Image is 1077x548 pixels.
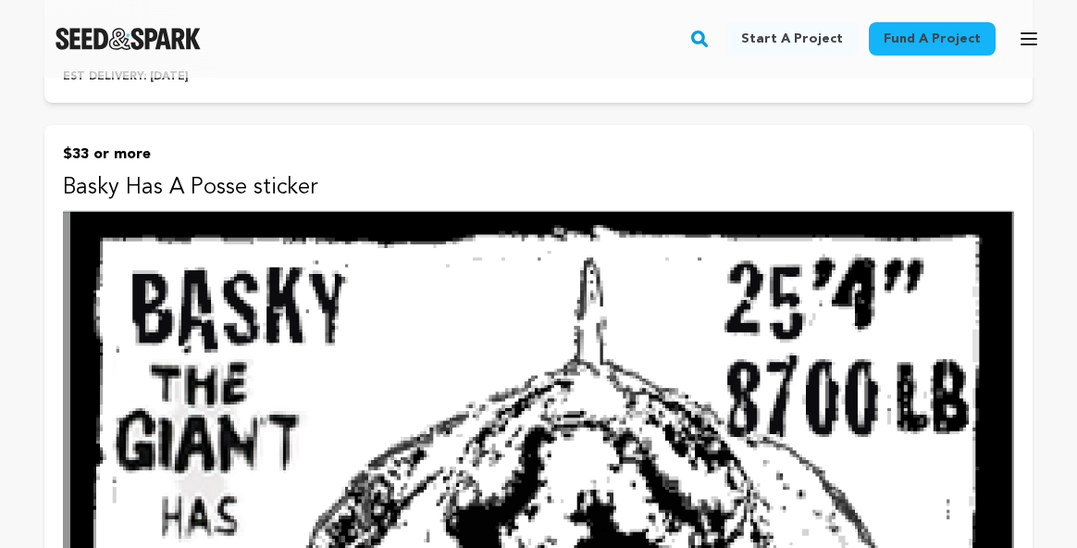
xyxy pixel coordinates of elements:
[56,28,201,50] a: Seed&Spark Homepage
[63,173,1014,203] p: Basky Has A Posse sticker
[869,22,996,56] a: Fund a project
[56,28,201,50] img: Seed&Spark Logo Dark Mode
[726,22,858,56] a: Start a project
[63,143,1014,166] p: $33 or more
